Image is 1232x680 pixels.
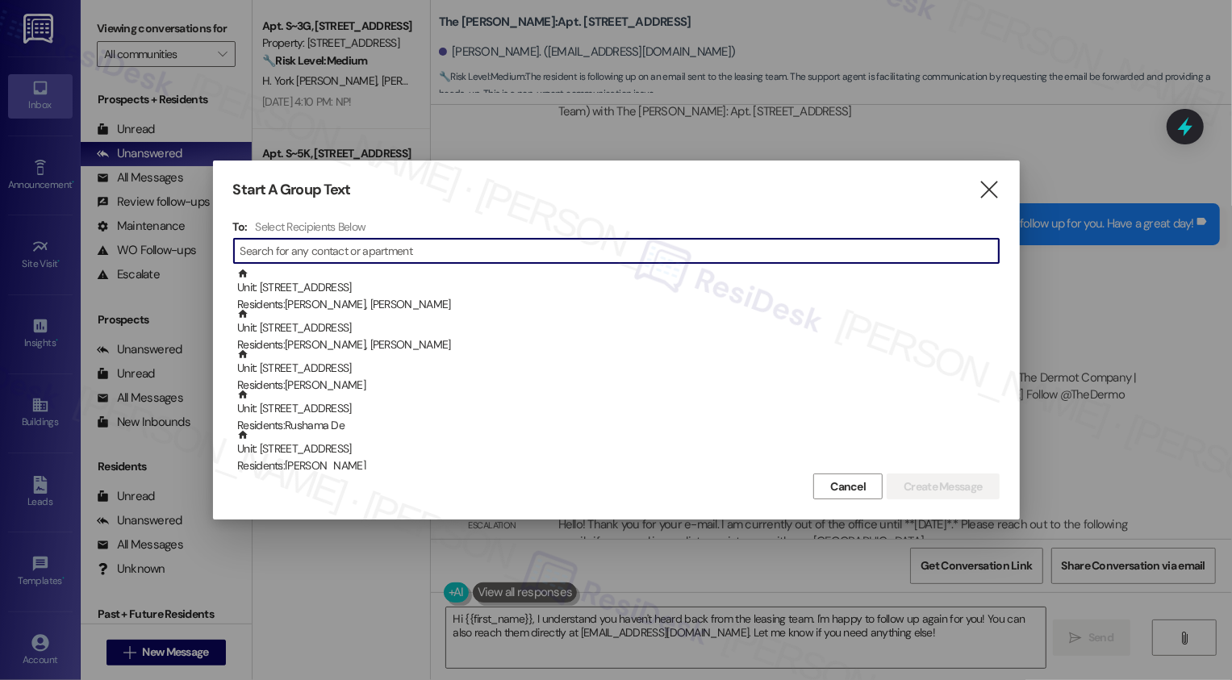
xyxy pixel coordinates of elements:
div: Unit: [STREET_ADDRESS] [237,389,1000,435]
div: Residents: [PERSON_NAME], [PERSON_NAME] [237,296,1000,313]
h3: Start A Group Text [233,181,351,199]
input: Search for any contact or apartment [240,240,999,262]
div: Residents: [PERSON_NAME] [237,457,1000,474]
div: Unit: [STREET_ADDRESS]Residents:[PERSON_NAME], [PERSON_NAME] [233,268,1000,308]
h4: Select Recipients Below [255,219,365,234]
div: Unit: [STREET_ADDRESS]Residents:Rushama De [233,389,1000,429]
div: Residents: [PERSON_NAME] [237,377,1000,394]
h3: To: [233,219,248,234]
div: Residents: Rushama De [237,417,1000,434]
i:  [978,181,1000,198]
div: Unit: [STREET_ADDRESS]Residents:[PERSON_NAME] [233,348,1000,389]
div: Unit: [STREET_ADDRESS] [237,268,1000,314]
span: Create Message [904,478,982,495]
div: Unit: [STREET_ADDRESS] [237,348,1000,394]
div: Unit: [STREET_ADDRESS]Residents:[PERSON_NAME], [PERSON_NAME] [233,308,1000,348]
div: Unit: [STREET_ADDRESS] [237,429,1000,475]
div: Residents: [PERSON_NAME], [PERSON_NAME] [237,336,1000,353]
button: Create Message [887,473,999,499]
button: Cancel [813,473,883,499]
div: Unit: [STREET_ADDRESS]Residents:[PERSON_NAME] [233,429,1000,469]
span: Cancel [830,478,866,495]
div: Unit: [STREET_ADDRESS] [237,308,1000,354]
